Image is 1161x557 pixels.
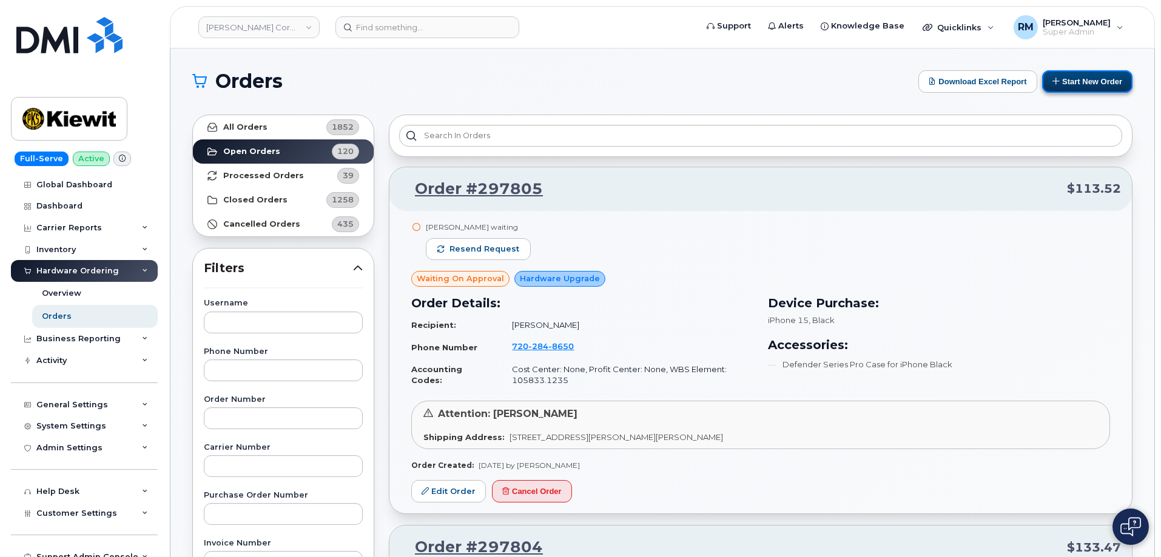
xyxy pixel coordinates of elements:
h3: Device Purchase: [768,294,1110,312]
label: Purchase Order Number [204,492,363,499]
span: iPhone 15 [768,315,809,325]
span: Resend request [449,244,519,255]
strong: Closed Orders [223,195,288,205]
td: Cost Center: None, Profit Center: None, WBS Element: 105833.1235 [501,359,753,391]
strong: Cancelled Orders [223,219,300,229]
span: 8650 [548,341,574,351]
img: Open chat [1120,517,1141,536]
span: [STREET_ADDRESS][PERSON_NAME][PERSON_NAME] [510,432,723,442]
strong: Phone Number [411,342,477,352]
span: , Black [809,315,835,325]
span: 120 [337,145,354,157]
label: Phone Number [204,348,363,356]
a: Closed Orders1258 [193,188,374,212]
span: 284 [528,341,548,351]
a: All Orders1852 [193,115,374,139]
a: Open Orders120 [193,139,374,164]
span: 1852 [332,121,354,133]
div: [PERSON_NAME] waiting [426,222,531,232]
strong: Accounting Codes: [411,364,462,385]
label: Invoice Number [204,539,363,547]
label: Carrier Number [204,444,363,452]
strong: Open Orders [223,147,280,156]
a: Processed Orders39 [193,164,374,188]
span: $133.47 [1067,539,1121,556]
span: Filters [204,259,353,277]
span: Waiting On Approval [417,273,504,284]
a: Order #297805 [400,178,543,200]
span: 435 [337,218,354,230]
label: Username [204,299,363,307]
span: 39 [343,170,354,181]
span: Orders [215,72,283,90]
strong: Order Created: [411,461,474,470]
strong: Processed Orders [223,171,304,181]
span: Attention: [PERSON_NAME] [438,408,577,419]
input: Search in orders [399,125,1122,147]
button: Download Excel Report [918,70,1037,93]
button: Cancel Order [492,480,572,502]
span: 720 [512,341,574,351]
span: $113.52 [1067,180,1121,198]
span: [DATE] by [PERSON_NAME] [479,461,580,470]
span: 1258 [332,194,354,205]
button: Resend request [426,238,531,260]
strong: Shipping Address: [423,432,505,442]
li: Defender Series Pro Case for iPhone Black [768,359,1110,370]
span: Hardware Upgrade [520,273,600,284]
h3: Order Details: [411,294,753,312]
a: 7202848650 [512,341,588,351]
strong: Recipient: [411,320,456,330]
button: Start New Order [1042,70,1132,93]
h3: Accessories: [768,336,1110,354]
td: [PERSON_NAME] [501,315,753,336]
label: Order Number [204,396,363,404]
strong: All Orders [223,122,268,132]
a: Edit Order [411,480,486,502]
a: Cancelled Orders435 [193,212,374,236]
